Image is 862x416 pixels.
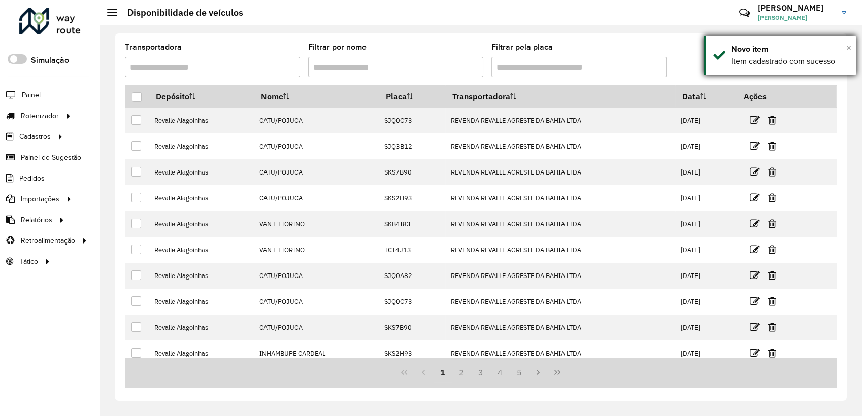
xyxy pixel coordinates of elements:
[768,139,776,153] a: Excluir
[750,217,760,230] a: Editar
[675,237,737,263] td: [DATE]
[471,363,490,382] button: 3
[768,165,776,179] a: Excluir
[379,86,445,108] th: Placa
[548,363,567,382] button: Last Page
[31,54,69,66] label: Simulação
[445,133,675,159] td: REVENDA REVALLE AGRESTE DA BAHIA LTDA
[379,159,445,185] td: SKS7B90
[19,131,51,142] span: Cadastros
[490,363,510,382] button: 4
[750,191,760,204] a: Editar
[379,263,445,289] td: SJQ0A82
[254,263,379,289] td: CATU/POJUCA
[21,111,59,121] span: Roteirizador
[379,289,445,315] td: SJQ0C73
[149,237,254,263] td: Revalle Alagoinhas
[452,363,471,382] button: 2
[149,289,254,315] td: Revalle Alagoinhas
[308,41,367,53] label: Filtrar por nome
[675,315,737,340] td: [DATE]
[149,185,254,211] td: Revalle Alagoinhas
[675,133,737,159] td: [DATE]
[254,211,379,237] td: VAN E FIORINO
[445,237,675,263] td: REVENDA REVALLE AGRESTE DA BAHIA LTDA
[750,139,760,153] a: Editar
[149,108,254,133] td: Revalle Alagoinhas
[445,289,675,315] td: REVENDA REVALLE AGRESTE DA BAHIA LTDA
[379,133,445,159] td: SJQ3B12
[768,217,776,230] a: Excluir
[254,185,379,211] td: CATU/POJUCA
[750,268,760,282] a: Editar
[379,237,445,263] td: TCT4J13
[149,211,254,237] td: Revalle Alagoinhas
[768,268,776,282] a: Excluir
[750,165,760,179] a: Editar
[768,320,776,334] a: Excluir
[22,90,41,100] span: Painel
[21,215,52,225] span: Relatórios
[675,263,737,289] td: [DATE]
[491,41,553,53] label: Filtrar pela placa
[21,194,59,204] span: Importações
[19,256,38,267] span: Tático
[379,211,445,237] td: SKB4I83
[846,42,851,53] span: ×
[445,185,675,211] td: REVENDA REVALLE AGRESTE DA BAHIA LTDA
[254,289,379,315] td: CATU/POJUCA
[254,340,379,366] td: INHAMBUPE CARDEAL
[254,133,379,159] td: CATU/POJUCA
[675,159,737,185] td: [DATE]
[768,346,776,360] a: Excluir
[379,340,445,366] td: SKS2H93
[750,346,760,360] a: Editar
[149,315,254,340] td: Revalle Alagoinhas
[750,294,760,308] a: Editar
[510,363,529,382] button: 5
[731,55,848,67] div: Item cadastrado com sucesso
[149,86,254,108] th: Depósito
[675,185,737,211] td: [DATE]
[675,86,737,108] th: Data
[758,3,834,13] h3: [PERSON_NAME]
[758,13,834,22] span: [PERSON_NAME]
[768,242,776,256] a: Excluir
[846,40,851,55] button: Close
[445,315,675,340] td: REVENDA REVALLE AGRESTE DA BAHIA LTDA
[737,86,798,107] th: Ações
[433,363,452,382] button: 1
[445,86,675,108] th: Transportadora
[445,159,675,185] td: REVENDA REVALLE AGRESTE DA BAHIA LTDA
[675,211,737,237] td: [DATE]
[117,7,243,18] h2: Disponibilidade de veículos
[254,159,379,185] td: CATU/POJUCA
[750,242,760,256] a: Editar
[125,41,182,53] label: Transportadora
[445,263,675,289] td: REVENDA REVALLE AGRESTE DA BAHIA LTDA
[149,159,254,185] td: Revalle Alagoinhas
[379,108,445,133] td: SJQ0C73
[768,113,776,127] a: Excluir
[149,340,254,366] td: Revalle Alagoinhas
[254,108,379,133] td: CATU/POJUCA
[675,340,737,366] td: [DATE]
[379,315,445,340] td: SKS7B90
[768,191,776,204] a: Excluir
[528,363,548,382] button: Next Page
[254,237,379,263] td: VAN E FIORINO
[445,211,675,237] td: REVENDA REVALLE AGRESTE DA BAHIA LTDA
[149,263,254,289] td: Revalle Alagoinhas
[254,315,379,340] td: CATU/POJUCA
[750,320,760,334] a: Editar
[19,173,45,184] span: Pedidos
[734,2,755,24] a: Contato Rápido
[675,289,737,315] td: [DATE]
[675,108,737,133] td: [DATE]
[21,152,81,163] span: Painel de Sugestão
[731,43,848,55] div: Novo item
[149,133,254,159] td: Revalle Alagoinhas
[768,294,776,308] a: Excluir
[445,108,675,133] td: REVENDA REVALLE AGRESTE DA BAHIA LTDA
[750,113,760,127] a: Editar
